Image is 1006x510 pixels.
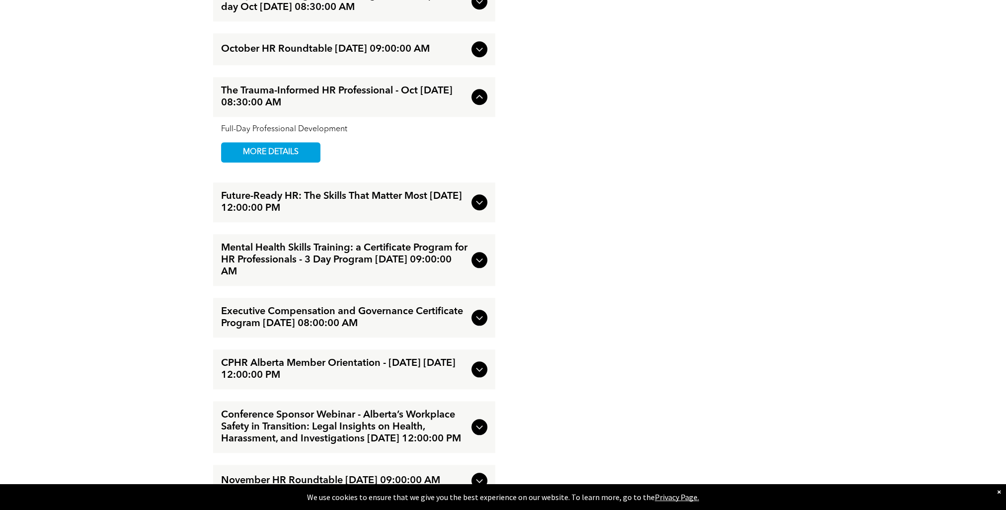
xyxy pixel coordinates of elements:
[655,492,699,502] a: Privacy Page.
[221,357,467,381] span: CPHR Alberta Member Orientation - [DATE] [DATE] 12:00:00 PM
[221,242,467,278] span: Mental Health Skills Training: a Certificate Program for HR Professionals - 3 Day Program [DATE] ...
[221,43,467,55] span: October HR Roundtable [DATE] 09:00:00 AM
[221,409,467,445] span: Conference Sponsor Webinar - Alberta’s Workplace Safety in Transition: Legal Insights on Health, ...
[221,85,467,109] span: The Trauma-Informed HR Professional - Oct [DATE] 08:30:00 AM
[997,487,1001,497] div: Dismiss notification
[221,475,467,487] span: November HR Roundtable [DATE] 09:00:00 AM
[221,190,467,214] span: Future-Ready HR: The Skills That Matter Most [DATE] 12:00:00 PM
[232,143,310,162] span: MORE DETAILS
[221,125,487,134] div: Full-Day Professional Development
[221,142,320,163] a: MORE DETAILS
[221,306,467,330] span: Executive Compensation and Governance Certificate Program [DATE] 08:00:00 AM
